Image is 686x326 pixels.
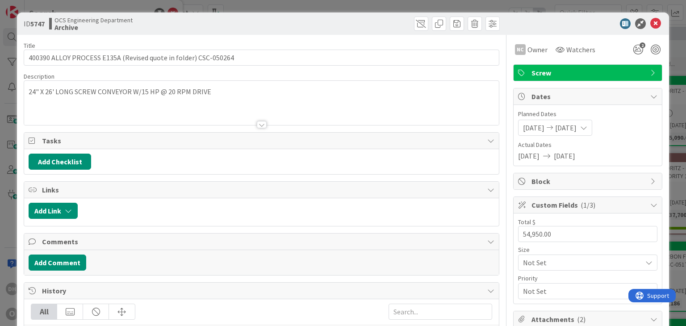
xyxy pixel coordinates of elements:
[24,18,45,29] span: ID
[30,19,45,28] b: 5747
[518,150,540,161] span: [DATE]
[42,184,482,195] span: Links
[29,154,91,170] button: Add Checklist
[42,236,482,247] span: Comments
[19,1,41,12] span: Support
[515,44,526,55] div: NC
[566,44,595,55] span: Watchers
[523,122,544,133] span: [DATE]
[531,91,646,102] span: Dates
[31,304,57,319] div: All
[554,150,575,161] span: [DATE]
[42,135,482,146] span: Tasks
[527,44,548,55] span: Owner
[518,140,657,150] span: Actual Dates
[29,255,86,271] button: Add Comment
[29,87,494,97] p: 24" X 26' LONG SCREW CONVEYOR W/15 HP @ 20 RPM DRIVE
[518,109,657,119] span: Planned Dates
[577,315,586,324] span: ( 2 )
[518,275,657,281] div: Priority
[24,42,35,50] label: Title
[518,247,657,253] div: Size
[518,218,535,226] label: Total $
[531,314,646,325] span: Attachments
[54,17,133,24] span: OCS Engineering Department
[42,285,482,296] span: History
[523,256,637,269] span: Not Set
[523,285,637,297] span: Not Set
[29,203,78,219] button: Add Link
[531,67,646,78] span: Screw
[531,176,646,187] span: Block
[54,24,133,31] b: Archive
[24,72,54,80] span: Description
[581,201,595,209] span: ( 1/3 )
[24,50,499,66] input: type card name here...
[389,304,492,320] input: Search...
[531,200,646,210] span: Custom Fields
[640,42,645,48] span: 2
[555,122,577,133] span: [DATE]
